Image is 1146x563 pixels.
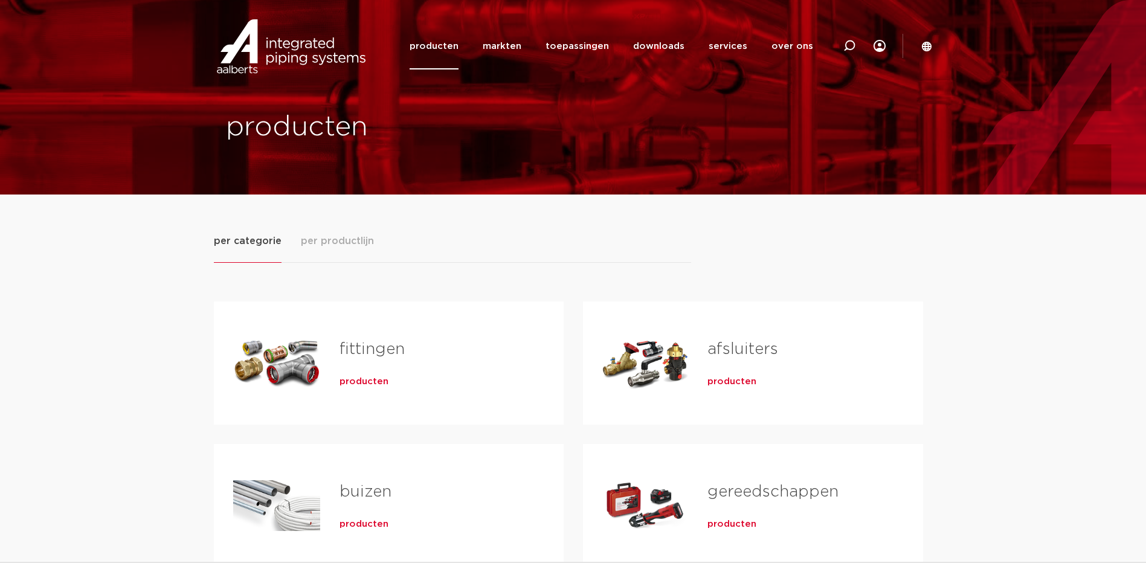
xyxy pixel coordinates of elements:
h1: producten [226,108,567,147]
a: services [709,23,747,69]
a: gereedschappen [707,484,839,500]
a: producten [707,518,756,530]
a: afsluiters [707,341,778,357]
a: over ons [771,23,813,69]
span: per categorie [214,234,282,248]
a: markten [483,23,521,69]
a: producten [340,376,388,388]
a: producten [707,376,756,388]
a: buizen [340,484,391,500]
nav: Menu [410,23,813,69]
a: toepassingen [546,23,609,69]
a: producten [340,518,388,530]
a: downloads [633,23,684,69]
a: producten [410,23,459,69]
a: fittingen [340,341,405,357]
span: per productlijn [301,234,374,248]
